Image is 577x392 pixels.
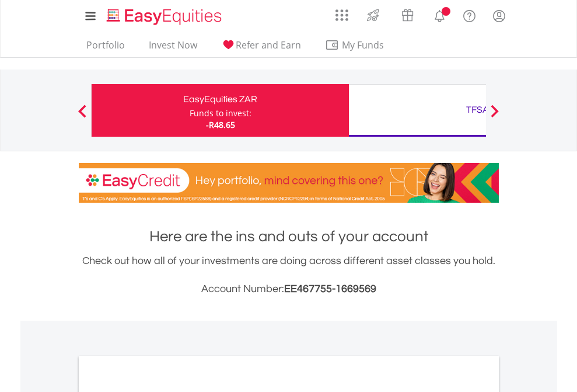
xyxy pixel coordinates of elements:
a: AppsGrid [328,3,356,22]
img: EasyEquities_Logo.png [104,7,226,26]
a: Portfolio [82,39,130,57]
img: grid-menu-icon.svg [335,9,348,22]
h3: Account Number: [79,281,499,297]
div: Funds to invest: [190,107,251,119]
img: EasyCredit Promotion Banner [79,163,499,203]
span: EE467755-1669569 [284,283,376,294]
span: Refer and Earn [236,39,301,51]
a: FAQ's and Support [454,3,484,26]
a: Home page [102,3,226,26]
img: vouchers-v2.svg [398,6,417,25]
div: Check out how all of your investments are doing across different asset classes you hold. [79,253,499,297]
a: Invest Now [144,39,202,57]
a: Notifications [425,3,454,26]
img: thrive-v2.svg [363,6,383,25]
span: My Funds [325,37,401,53]
a: Refer and Earn [216,39,306,57]
div: EasyEquities ZAR [99,91,342,107]
button: Next [483,110,506,122]
a: My Profile [484,3,514,29]
h1: Here are the ins and outs of your account [79,226,499,247]
button: Previous [71,110,94,122]
span: -R48.65 [206,119,235,130]
a: Vouchers [390,3,425,25]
